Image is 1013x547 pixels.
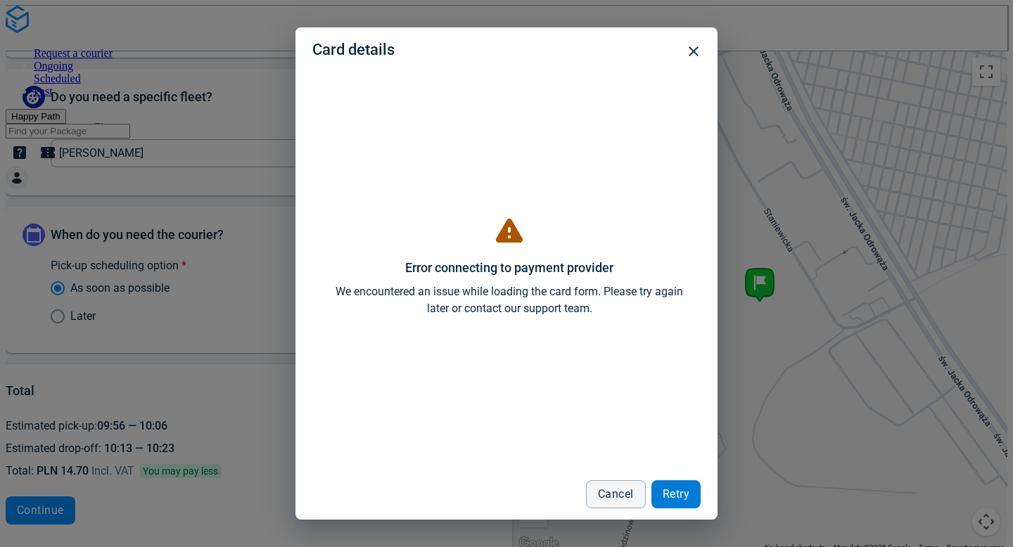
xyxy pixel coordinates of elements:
p: Error connecting to payment provider [405,258,613,278]
span: Retry [663,489,689,500]
span: Cancel [598,489,634,500]
button: Cancel [586,480,646,508]
p: Card details [312,39,701,61]
button: Retry [651,480,701,508]
p: We encountered an issue while loading the card form. Please try again later or contact our suppor... [333,283,685,317]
